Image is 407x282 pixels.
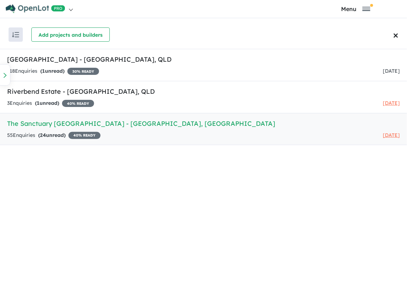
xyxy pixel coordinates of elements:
[62,100,94,107] span: 40 % READY
[306,5,405,12] button: Toggle navigation
[42,68,45,74] span: 1
[7,131,101,140] div: 55 Enquir ies
[383,100,400,106] span: [DATE]
[7,99,94,108] div: 3 Enquir ies
[67,68,99,75] span: 30 % READY
[6,4,65,13] img: Openlot PRO Logo White
[12,32,19,37] img: sort.svg
[40,68,65,74] strong: ( unread)
[393,26,398,44] span: ×
[7,87,400,96] h5: Riverbend Estate - [GEOGRAPHIC_DATA] , QLD
[7,67,99,76] div: 118 Enquir ies
[383,68,400,74] span: [DATE]
[38,132,66,138] strong: ( unread)
[391,20,407,49] button: Close
[68,132,101,139] span: 40 % READY
[40,132,46,138] span: 24
[383,132,400,138] span: [DATE]
[7,55,400,64] h5: [GEOGRAPHIC_DATA] - [GEOGRAPHIC_DATA] , QLD
[35,100,59,106] strong: ( unread)
[31,27,110,42] button: Add projects and builders
[7,119,400,128] h5: The Sanctuary [GEOGRAPHIC_DATA] - [GEOGRAPHIC_DATA] , [GEOGRAPHIC_DATA]
[37,100,40,106] span: 1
